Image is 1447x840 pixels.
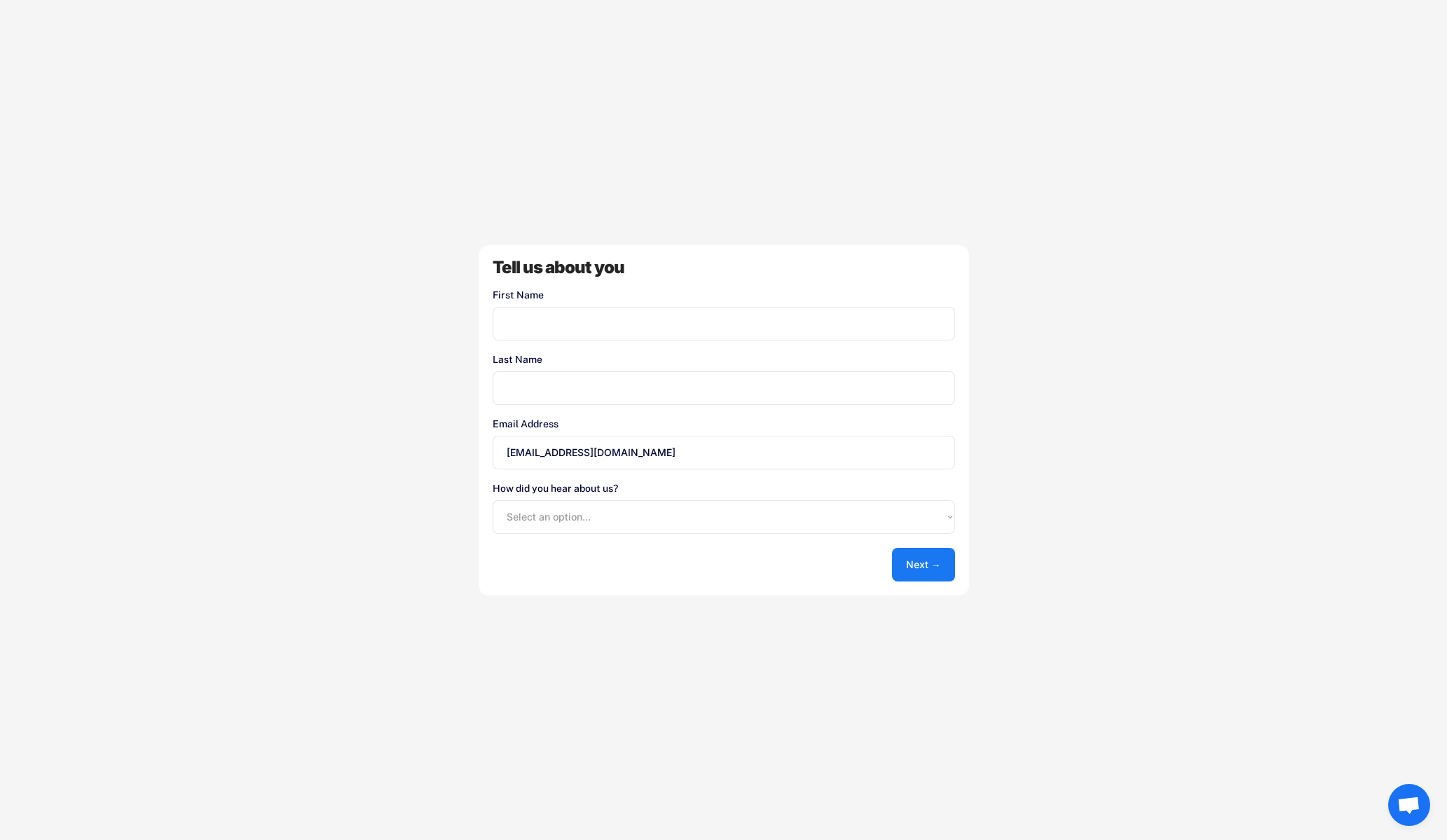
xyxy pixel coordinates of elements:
div: How did you hear about us? [493,483,955,493]
div: Tell us about you [493,259,955,276]
input: Your email address [493,436,955,469]
div: First Name [493,290,955,300]
div: Email Address [493,419,955,429]
button: Next → [892,548,955,581]
a: Open chat [1388,784,1430,826]
div: Last Name [493,354,955,364]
